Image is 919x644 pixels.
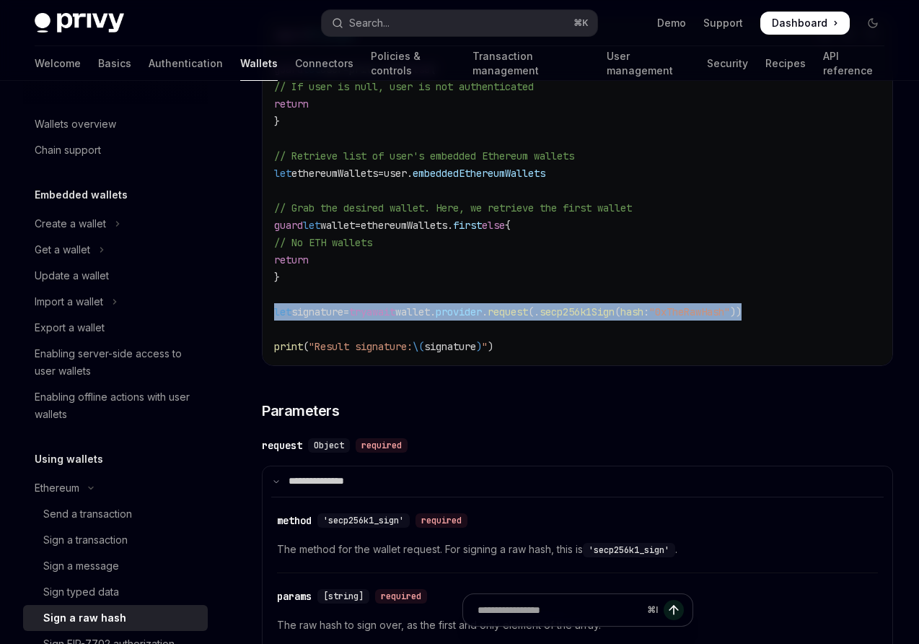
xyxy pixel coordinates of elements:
input: Ask a question... [478,594,641,626]
div: required [375,589,427,604]
span: The method for the wallet request. For signing a raw hash, this is . [277,541,878,558]
span: // Grab the desired wallet. Here, we retrieve the first wallet [274,201,632,214]
a: Chain support [23,137,208,163]
a: Welcome [35,46,81,81]
a: Sign a transaction [23,527,208,553]
span: await [366,305,395,318]
span: secp256k1Sign [540,305,615,318]
a: Security [707,46,748,81]
span: ethereumWallets [291,167,378,180]
span: ( [615,305,620,318]
span: try [349,305,366,318]
span: "Result signature: [309,340,413,353]
img: dark logo [35,13,124,33]
button: Toggle Import a wallet section [23,289,208,315]
span: : [643,305,649,318]
span: " [482,340,488,353]
a: Dashboard [760,12,850,35]
span: } [274,271,280,284]
a: Authentication [149,46,223,81]
div: method [277,513,312,528]
a: User management [607,46,690,81]
span: = [378,167,384,180]
span: // If user is null, user is not authenticated [274,80,534,93]
div: Sign a transaction [43,531,128,549]
span: wallet. [395,305,436,318]
span: Dashboard [772,16,827,30]
button: Toggle Create a wallet section [23,211,208,237]
span: "0xTheRawHash" [649,305,730,318]
button: Open search [322,10,597,36]
div: request [262,438,302,453]
span: = [343,305,349,318]
span: let [274,305,291,318]
div: required [415,513,467,528]
span: // Retrieve list of user's embedded Ethereum wallets [274,149,574,162]
a: Recipes [765,46,806,81]
span: first [453,219,482,232]
div: Sign typed data [43,583,119,601]
span: let [303,219,320,232]
h5: Using wallets [35,451,103,468]
span: else [482,219,505,232]
span: \( [413,340,424,353]
div: Enabling server-side access to user wallets [35,345,199,380]
a: Policies & controls [371,46,455,81]
a: Send a transaction [23,501,208,527]
a: Export a wallet [23,315,208,341]
div: Enabling offline actions with user wallets [35,388,199,423]
span: print [274,340,303,353]
span: (. [528,305,540,318]
span: wallet [320,219,355,232]
a: API reference [823,46,884,81]
span: 'secp256k1_sign' [323,515,404,526]
span: guard [274,219,303,232]
span: // No ETH wallets [274,236,372,249]
span: . [482,305,488,318]
a: Sign typed data [23,579,208,605]
a: Demo [657,16,686,30]
span: Parameters [262,401,339,421]
div: Sign a message [43,557,119,575]
a: Wallets overview [23,111,208,137]
span: signature [424,340,476,353]
a: Basics [98,46,131,81]
div: Ethereum [35,479,79,497]
div: Export a wallet [35,319,105,336]
a: Connectors [295,46,353,81]
span: ( [303,340,309,353]
a: Support [703,16,743,30]
button: Toggle Ethereum section [23,475,208,501]
button: Toggle Get a wallet section [23,237,208,263]
a: Update a wallet [23,263,208,289]
span: provider [436,305,482,318]
button: Toggle dark mode [861,12,884,35]
span: return [274,253,309,266]
span: hash [620,305,643,318]
span: ethereumWallets. [361,219,453,232]
div: Sign a raw hash [43,609,126,627]
div: Send a transaction [43,505,132,523]
span: = [355,219,361,232]
span: let [274,167,291,180]
span: signature [291,305,343,318]
span: { [505,219,511,232]
span: request [488,305,528,318]
span: ⌘ K [573,17,589,29]
span: } [274,115,280,128]
div: Chain support [35,142,101,159]
span: )) [730,305,742,318]
div: Wallets overview [35,116,116,133]
div: required [356,438,408,453]
span: return [274,97,309,110]
code: 'secp256k1_sign' [583,543,675,557]
h5: Embedded wallets [35,186,128,204]
div: Update a wallet [35,267,109,284]
div: params [277,589,312,604]
button: Send message [664,600,684,620]
a: Enabling offline actions with user wallets [23,384,208,427]
div: Import a wallet [35,293,103,310]
a: Enabling server-side access to user wallets [23,341,208,384]
div: Create a wallet [35,215,106,232]
span: ) [488,340,493,353]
